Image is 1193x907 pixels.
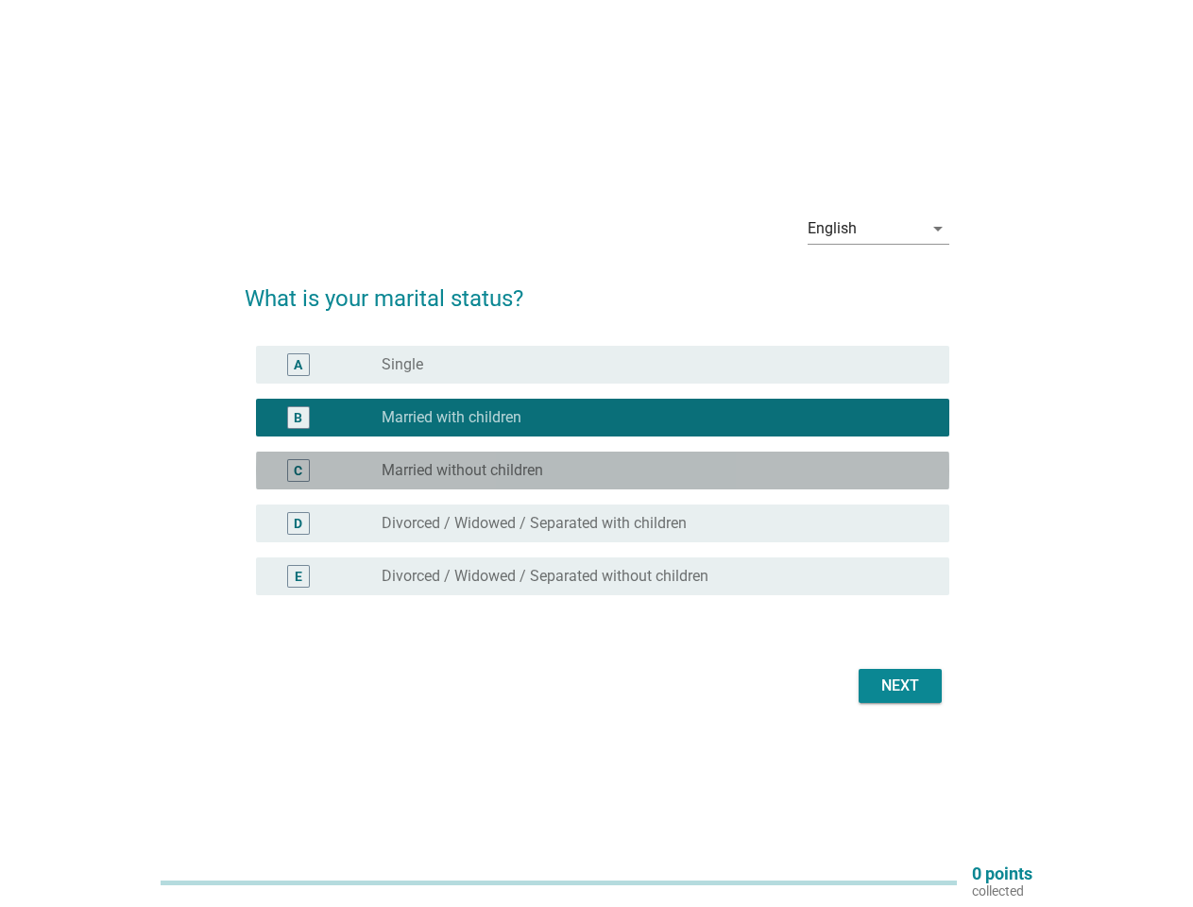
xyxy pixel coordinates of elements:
[382,408,521,427] label: Married with children
[859,669,942,703] button: Next
[294,408,302,428] div: B
[382,355,423,374] label: Single
[808,220,857,237] div: English
[382,514,687,533] label: Divorced / Widowed / Separated with children
[245,263,949,316] h2: What is your marital status?
[382,461,543,480] label: Married without children
[927,217,949,240] i: arrow_drop_down
[294,461,302,481] div: C
[295,567,302,587] div: E
[294,355,302,375] div: A
[382,567,708,586] label: Divorced / Widowed / Separated without children
[874,675,927,697] div: Next
[294,514,302,534] div: D
[972,865,1032,882] p: 0 points
[972,882,1032,899] p: collected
